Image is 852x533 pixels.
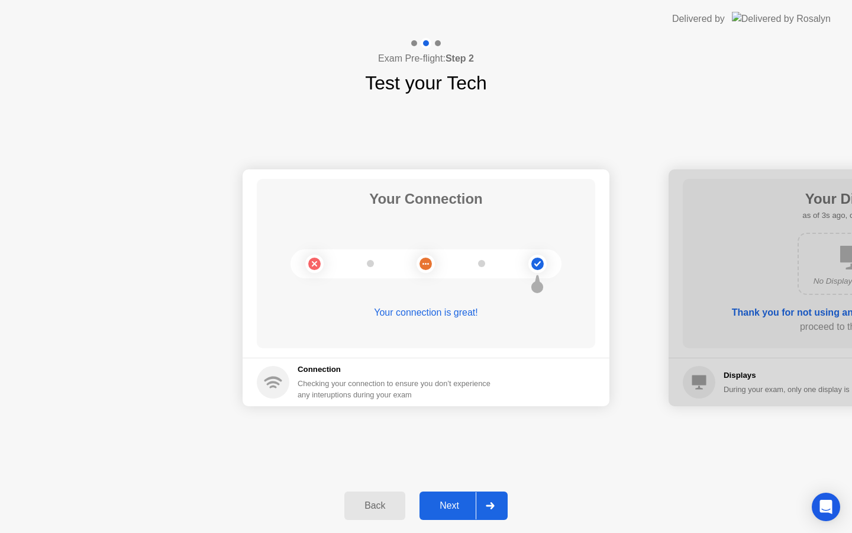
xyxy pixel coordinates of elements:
div: Checking your connection to ensure you don’t experience any interuptions during your exam [298,378,498,400]
div: Your connection is great! [257,306,595,320]
button: Next [419,492,508,520]
h1: Test your Tech [365,69,487,97]
h1: Your Connection [369,188,483,210]
h5: Connection [298,364,498,375]
h4: Exam Pre-flight: [378,52,474,66]
div: Open Intercom Messenger [812,493,840,521]
b: Step 2 [446,53,474,63]
img: Delivered by Rosalyn [732,12,831,25]
div: Delivered by [672,12,725,26]
div: Back [348,500,402,511]
div: Next [423,500,476,511]
button: Back [344,492,405,520]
